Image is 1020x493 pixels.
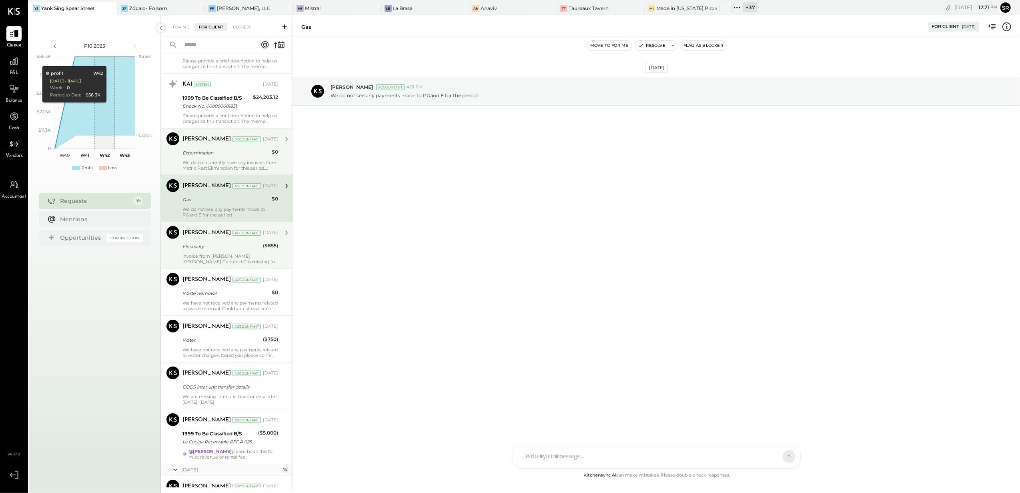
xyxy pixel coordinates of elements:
[182,383,276,391] div: COGS inter unit transfer details
[182,276,231,284] div: [PERSON_NAME]
[182,149,269,157] div: Extermination
[962,24,976,30] div: [DATE]
[407,84,423,90] span: 4:51 PM
[944,3,952,12] div: copy link
[0,177,28,200] a: Accountant
[6,97,22,104] span: Balance
[263,417,278,423] div: [DATE]
[108,165,117,171] div: Loss
[385,5,392,12] div: LB
[263,483,278,490] div: [DATE]
[37,109,51,114] text: $22.5K
[645,63,668,73] div: [DATE]
[133,196,143,206] div: 45
[0,26,28,49] a: Queue
[208,5,216,12] div: FF
[121,5,128,12] div: ZF
[635,41,669,50] button: Resolve
[656,5,720,12] div: Made in [US_STATE] Pizza [GEOGRAPHIC_DATA]
[85,92,100,98] div: $56.3K
[263,277,278,283] div: [DATE]
[9,125,19,132] span: Cash
[472,5,479,12] div: An
[2,193,26,200] span: Accountant
[229,23,254,31] div: Closed
[182,206,278,218] div: We do not see any payments made to PGand E for the period
[36,90,51,96] text: $33.8K
[188,449,232,454] strong: @[PERSON_NAME]
[33,5,40,12] div: YS
[61,42,129,49] div: P10 2025
[232,183,261,189] div: Accountant
[7,42,22,49] span: Queue
[188,449,278,460] div: please book this to misc revenue or rental fee.
[60,197,129,205] div: Requests
[182,336,261,344] div: Water
[263,242,278,250] div: ($855)
[232,371,261,376] div: Accountant
[263,183,278,189] div: [DATE]
[41,5,95,12] div: Yank Sing Spear Street
[932,24,959,30] div: For Client
[393,5,413,12] div: La Brasa
[182,242,261,251] div: Electricity
[232,484,261,489] div: Accountant
[331,92,478,99] p: We do not see any payments made to PGand E for the period
[0,109,28,132] a: Cash
[36,54,51,59] text: $56.3K
[182,94,250,102] div: 1999 To Be Classified B/S
[0,136,28,160] a: Vendors
[954,4,997,11] div: [DATE]
[560,5,567,12] div: TT
[182,135,231,143] div: [PERSON_NAME]
[569,5,609,12] div: Taureaux Tavern
[182,113,278,124] div: Please provide a brief description to help us categorize this transaction. The memo might be help...
[80,152,89,158] text: W41
[263,230,278,236] div: [DATE]
[139,132,151,138] text: Labor
[182,160,278,171] div: We do not currently have any invoices from Matrix Pest Elimination for this period.
[120,152,130,158] text: W43
[263,136,278,142] div: [DATE]
[232,417,261,423] div: Accountant
[182,347,278,358] div: We have not received any payments related to water charges. Could you please confirm if there are...
[182,102,250,110] div: Check No: 000000001831
[232,230,261,236] div: Accountant
[93,70,102,77] div: W42
[263,323,278,330] div: [DATE]
[182,58,278,69] div: Please provide a brief description to help us categorize this transaction. The memo might be help...
[100,152,110,158] text: W42
[169,23,193,31] div: For Me
[10,70,19,77] span: P&L
[182,430,256,438] div: 1999 To Be Classified B/S
[182,196,269,204] div: Gas
[258,429,278,437] div: ($5,000)
[107,234,143,242] div: Coming Soon
[182,253,278,265] div: Invoice from [PERSON_NAME] [PERSON_NAME] Center LLC is missing for this period.
[217,5,271,12] div: [PERSON_NAME], LLC
[263,335,278,343] div: ($750)
[232,136,261,142] div: Accountant
[66,85,69,91] div: 0
[50,85,62,91] div: Week
[481,5,497,12] div: Anaviv
[129,5,167,12] div: Zócalo- Folsom
[263,81,278,88] div: [DATE]
[301,23,311,31] div: Gas
[743,2,757,12] div: + 37
[587,41,632,50] button: Move to for me
[305,5,321,12] div: Mistral
[182,80,192,88] div: KAI
[139,54,151,59] text: Sales
[272,148,278,156] div: $0
[282,467,289,473] div: 14
[38,127,51,133] text: $11.3K
[181,466,280,473] div: [DATE]
[263,370,278,377] div: [DATE]
[81,165,93,171] div: Profit
[253,93,278,101] div: $24,203.12
[331,84,373,90] span: [PERSON_NAME]
[182,300,278,311] div: We have not received any payments related to waste removal. Could you please confirm if there are...
[376,84,405,90] div: Accountant
[182,416,231,424] div: [PERSON_NAME]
